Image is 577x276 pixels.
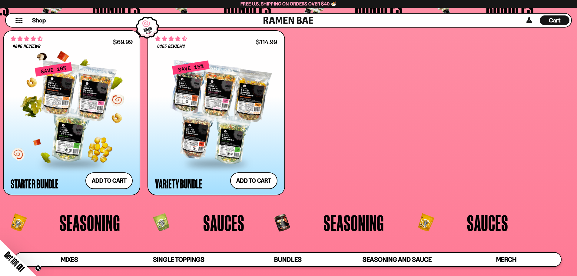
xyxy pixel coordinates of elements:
a: 4.63 stars 6355 reviews $114.99 Variety Bundle Add to cart [148,30,285,196]
a: Cart [540,14,569,27]
button: Add to cart [230,172,277,189]
span: Seasoning [323,211,384,234]
span: Seasoning and Sauce [363,256,431,263]
span: Sauces [203,211,244,234]
span: Free U.S. Shipping on Orders over $40 🍜 [240,1,337,7]
span: Merch [496,256,516,263]
span: 4.63 stars [155,35,187,43]
span: Seasoning [60,211,120,234]
button: Mobile Menu Trigger [15,18,23,23]
span: 4.71 stars [11,35,43,43]
span: Bundles [274,256,301,263]
a: Bundles [233,253,342,266]
span: Cart [549,17,561,24]
a: Single Toppings [124,253,233,266]
span: Shop [32,16,46,25]
div: Variety Bundle [155,178,202,189]
button: Add to cart [85,172,133,189]
div: $69.99 [113,39,133,45]
span: Get 10% Off [3,250,26,273]
a: Merch [452,253,561,266]
span: Single Toppings [153,256,204,263]
span: Mixes [61,256,78,263]
span: Sauces [467,211,508,234]
span: 6355 reviews [157,44,185,49]
a: 4.71 stars 4845 reviews $69.99 Starter Bundle Add to cart [3,30,140,196]
a: Shop [32,15,46,25]
a: Seasoning and Sauce [343,253,452,266]
a: Mixes [15,253,124,266]
button: Close teaser [35,265,41,271]
div: Starter Bundle [11,178,58,189]
span: 4845 reviews [13,44,41,49]
div: $114.99 [256,39,277,45]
